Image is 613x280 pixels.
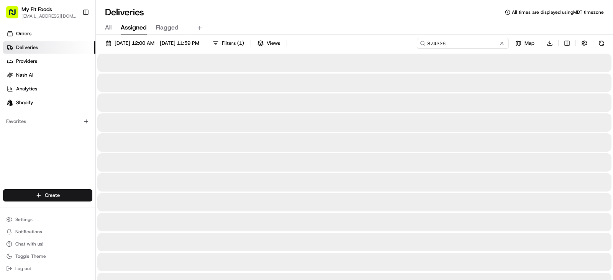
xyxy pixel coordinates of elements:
[20,49,126,57] input: Clear
[209,38,247,49] button: Filters(1)
[62,147,126,161] a: 💻API Documentation
[119,98,139,107] button: See all
[15,241,43,247] span: Chat with us!
[524,40,534,47] span: Map
[222,40,244,47] span: Filters
[3,3,79,21] button: My Fit Foods[EMAIL_ADDRESS][DOMAIN_NAME]
[16,72,33,79] span: Nash AI
[3,239,92,249] button: Chat with us!
[417,38,509,49] input: Type to search
[3,97,95,109] a: Shopify
[34,73,126,81] div: Start new chat
[16,85,37,92] span: Analytics
[16,44,38,51] span: Deliveries
[3,69,95,81] a: Nash AI
[5,147,62,161] a: 📗Knowledge Base
[3,28,95,40] a: Orders
[16,30,31,37] span: Orders
[24,119,82,125] span: Wisdom [PERSON_NAME]
[512,9,604,15] span: All times are displayed using MDT timezone
[105,23,111,32] span: All
[15,216,33,223] span: Settings
[3,115,92,128] div: Favorites
[76,169,93,175] span: Pylon
[8,111,20,126] img: Wisdom Oko
[8,73,21,87] img: 1736555255976-a54dd68f-1ca7-489b-9aae-adbdc363a1c4
[8,151,14,157] div: 📗
[87,119,103,125] span: [DATE]
[3,41,95,54] a: Deliveries
[121,23,147,32] span: Assigned
[21,13,76,19] button: [EMAIL_ADDRESS][DOMAIN_NAME]
[130,75,139,85] button: Start new chat
[15,253,46,259] span: Toggle Theme
[3,251,92,262] button: Toggle Theme
[102,38,203,49] button: [DATE] 12:00 AM - [DATE] 11:59 PM
[15,119,21,125] img: 1736555255976-a54dd68f-1ca7-489b-9aae-adbdc363a1c4
[15,265,31,272] span: Log out
[115,40,199,47] span: [DATE] 12:00 AM - [DATE] 11:59 PM
[105,6,144,18] h1: Deliveries
[237,40,244,47] span: ( 1 )
[3,55,95,67] a: Providers
[54,169,93,175] a: Powered byPylon
[8,31,139,43] p: Welcome 👋
[156,23,179,32] span: Flagged
[267,40,280,47] span: Views
[16,58,37,65] span: Providers
[83,119,86,125] span: •
[254,38,284,49] button: Views
[3,226,92,237] button: Notifications
[34,81,105,87] div: We're available if you need us!
[16,99,33,106] span: Shopify
[8,100,51,106] div: Past conversations
[72,151,123,158] span: API Documentation
[16,73,30,87] img: 8571987876998_91fb9ceb93ad5c398215_72.jpg
[3,83,95,95] a: Analytics
[7,100,13,106] img: Shopify logo
[8,8,23,23] img: Nash
[65,151,71,157] div: 💻
[512,38,538,49] button: Map
[3,214,92,225] button: Settings
[3,263,92,274] button: Log out
[45,192,60,199] span: Create
[596,38,607,49] button: Refresh
[21,5,52,13] button: My Fit Foods
[15,229,42,235] span: Notifications
[3,189,92,201] button: Create
[15,151,59,158] span: Knowledge Base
